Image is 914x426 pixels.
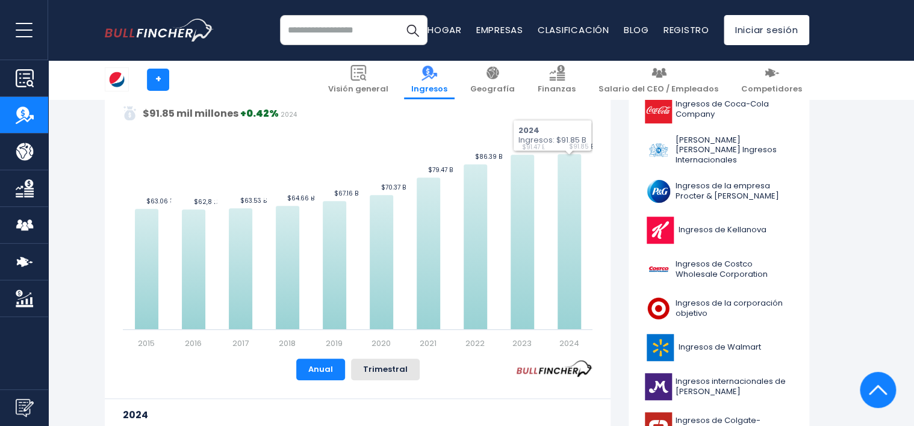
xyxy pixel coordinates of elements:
img: PEP logo [105,68,128,91]
a: Ingresos de Walmart [638,331,800,364]
a: Ingresos de Kellanova [638,214,800,247]
a: Geografía [463,60,522,99]
a: Blog [624,23,649,36]
img: Logotipo de PM [645,137,672,164]
strong: $91.85 mil millones [143,106,238,120]
a: Iniciar sesión [724,15,810,45]
a: Ingresos de la empresa Procter & [PERSON_NAME] [638,174,800,208]
font: Ingresos de la corporación objetivo [676,298,793,319]
span: Competidores [741,84,802,94]
a: Empresas [476,23,523,36]
text: $62,8 B [170,197,217,206]
text: 2023 [512,338,532,349]
a: Clasificación [538,23,609,36]
a: Competidores [734,60,809,99]
a: Ingresos de Costco Wholesale Corporation [638,253,800,286]
text: 2022 [465,338,485,349]
strong: +0.42% [240,106,279,120]
button: Trimestral [351,359,420,380]
text: 2016 [185,338,202,349]
text: 2015 [138,338,155,349]
tspan: $63.06 B [119,197,146,206]
text: $79.47 B [403,165,453,174]
a: Ingresos internacionales de [PERSON_NAME] [638,370,800,403]
a: Ingresos [404,60,455,99]
button: Anual [296,359,345,380]
text: $63.06 B [119,197,173,206]
a: + [147,69,169,91]
a: Salario del CEO / Empleados [591,60,726,99]
span: 2024 [281,110,297,119]
text: $91.47 B [499,143,546,152]
tspan: $64.66 B [260,194,287,203]
text: $64.66 B [260,194,314,203]
a: [PERSON_NAME] [PERSON_NAME] Ingresos Internacionales [638,132,800,169]
span: Salario del CEO / Empleados [598,84,718,94]
tspan: $86.39 B [448,152,475,161]
tspan: $63.53 B [214,196,240,205]
text: $86.39 B [448,152,502,161]
svg: Tendencia de los ingresos de PepsiCo [123,78,592,349]
img: Logotipo K [645,217,675,244]
text: $67.16 B [310,189,358,198]
text: 2018 [279,338,296,349]
tspan: $91.85 B [544,142,569,151]
h3: 2024 [123,407,592,422]
text: 2019 [326,338,343,349]
tspan: $91.47 B [499,143,522,152]
img: addasd [123,106,137,120]
tspan: $62,8 B [170,197,194,206]
text: $63.53 B [214,196,267,205]
font: Ingresos de Costco Wholesale Corporation [676,259,793,280]
span: Finanzas [538,84,576,94]
font: [PERSON_NAME] [PERSON_NAME] Ingresos Internacionales [676,135,793,166]
img: Logotipo de COST [645,256,672,283]
text: 2017 [232,338,249,349]
tspan: $67.16 B [310,189,334,198]
text: $91.85 B [544,142,594,151]
font: Ingresos internacionales de [PERSON_NAME] [676,377,793,397]
button: Buscar [397,15,427,45]
span: Geografía [470,84,515,94]
a: Ir a la página de inicio [105,19,214,42]
span: Visión general [328,84,388,94]
a: Ingresos de Coca-Cola Company [638,93,800,126]
text: 2021 [420,338,437,349]
img: Logotipo de PG [645,177,672,205]
a: Registro [664,23,709,36]
a: Hogar [427,23,462,36]
img: Logotipo de Bullfincher [105,19,214,42]
img: Logotipo de MDLZ [645,373,672,400]
span: Ingresos [411,84,447,94]
a: Ingresos de la corporación objetivo [638,292,800,325]
tspan: $79.47 B [403,165,428,174]
img: Logotipo de TGT [645,295,672,322]
text: 2024 [559,338,579,349]
font: Ingresos de Walmart [679,342,761,353]
font: Ingresos de Kellanova [679,225,766,235]
text: 2020 [372,338,391,349]
tspan: $70.37 B [356,183,381,192]
img: Logotipo de KO [645,96,672,123]
font: Ingresos de la empresa Procter & [PERSON_NAME] [676,181,793,202]
a: Finanzas [530,60,583,99]
a: Visión general [321,60,396,99]
text: $70.37 B [356,183,406,192]
font: Ingresos de Coca-Cola Company [676,99,793,120]
img: Logotipo de WMT [645,334,675,361]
